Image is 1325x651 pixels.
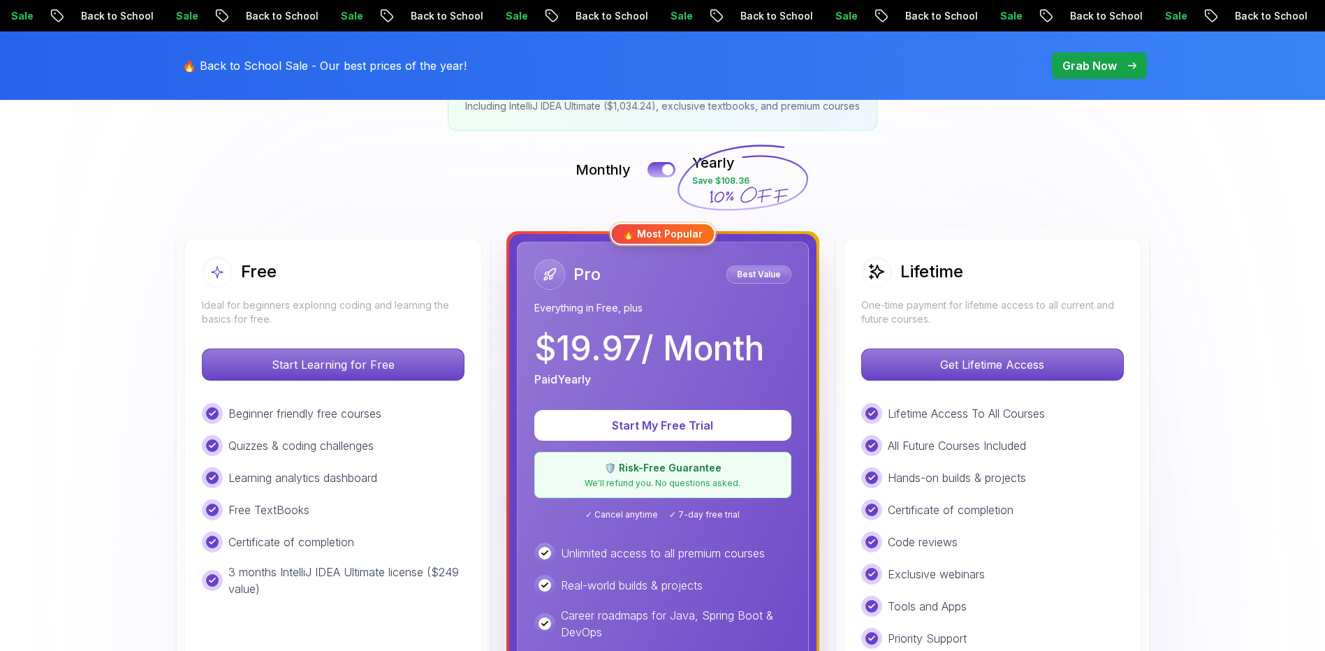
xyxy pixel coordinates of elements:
p: Back to School [195,9,290,23]
p: Back to School [1019,9,1114,23]
p: Back to School [854,9,949,23]
p: Learning analytics dashboard [228,469,377,486]
p: Back to School [30,9,125,23]
a: Start Learning for Free [202,358,464,372]
p: Start Learning for Free [203,349,464,380]
p: All Future Courses Included [888,437,1026,454]
a: Get Lifetime Access [861,358,1124,372]
p: Tools and Apps [888,598,967,615]
p: Real-world builds & projects [561,577,703,594]
p: Quizzes & coding challenges [228,437,374,454]
p: 🛡️ Risk-Free Guarantee [543,461,782,475]
p: Back to School [689,9,784,23]
p: Sale [784,9,829,23]
p: Beginner friendly free courses [228,405,381,422]
p: Paid Yearly [534,371,591,388]
p: Priority Support [888,630,967,647]
button: Start My Free Trial [534,410,791,441]
button: Get Lifetime Access [861,349,1124,381]
p: 3 months IntelliJ IDEA Ultimate license ($249 value) [228,564,464,597]
p: Sale [125,9,170,23]
p: One-time payment for lifetime access to all current and future courses. [861,298,1124,326]
p: Free TextBooks [228,502,309,518]
p: Including IntelliJ IDEA Ultimate ($1,034.24), exclusive textbooks, and premium courses [465,99,860,113]
p: Start My Free Trial [551,417,775,434]
span: ✓ 7-day free trial [669,509,740,520]
p: Lifetime Access To All Courses [888,405,1045,422]
p: Ideal for beginners exploring coding and learning the basics for free. [202,298,464,326]
span: ✓ Cancel anytime [585,509,658,520]
p: Certificate of completion [888,502,1013,518]
p: Sale [290,9,335,23]
p: Sale [620,9,664,23]
h2: Pro [573,263,601,286]
p: 🔥 Back to School Sale - Our best prices of the year! [182,57,467,74]
p: Back to School [360,9,455,23]
p: Sale [455,9,499,23]
p: Hands-on builds & projects [888,469,1026,486]
p: Unlimited access to all premium courses [561,545,765,562]
p: Sale [949,9,994,23]
p: We'll refund you. No questions asked. [543,478,782,489]
p: Sale [1279,9,1324,23]
p: Everything in Free, plus [534,301,791,315]
h2: Lifetime [900,261,963,283]
a: Start My Free Trial [534,418,791,432]
p: Best Value [729,268,789,281]
p: Sale [1114,9,1159,23]
p: Certificate of completion [228,534,354,550]
p: Monthly [576,160,631,180]
p: Career roadmaps for Java, Spring Boot & DevOps [561,607,791,641]
p: $ 19.97 / Month [534,332,764,365]
p: Code reviews [888,534,958,550]
button: Start Learning for Free [202,349,464,381]
p: Back to School [525,9,620,23]
p: Get Lifetime Access [862,349,1123,380]
p: Grab Now [1062,57,1117,74]
p: Exclusive webinars [888,566,985,583]
p: Back to School [1184,9,1279,23]
h2: Free [241,261,277,283]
